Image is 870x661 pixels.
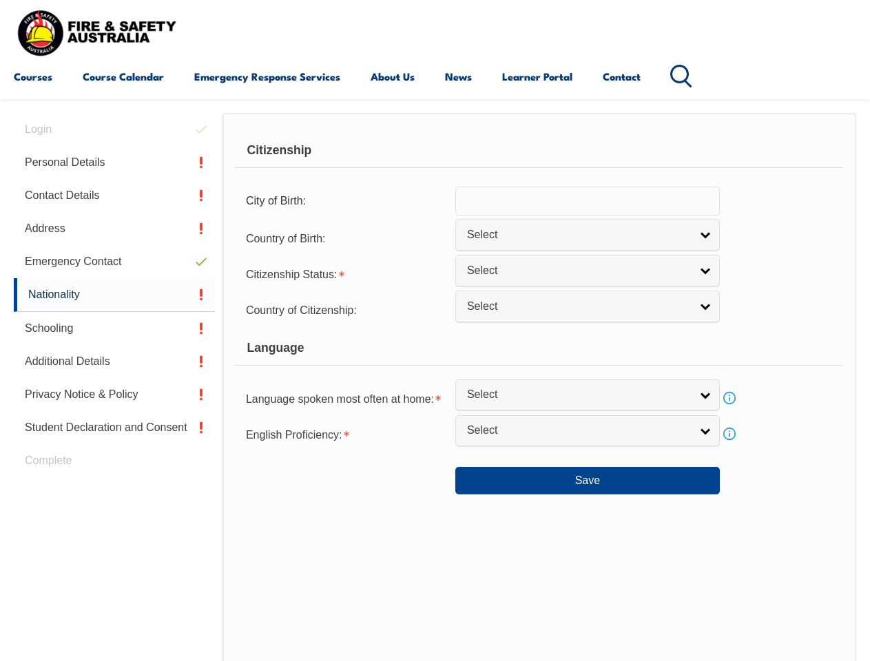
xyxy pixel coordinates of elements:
div: Language spoken most often at home is required. [235,384,455,412]
span: Citizenship Status: [246,269,338,280]
a: Nationality [14,278,215,312]
span: Select [467,228,690,242]
div: English Proficiency is required. [235,420,455,448]
a: Emergency Contact [14,245,215,278]
a: Schooling [14,312,215,345]
span: Select [467,264,690,278]
a: News [445,60,472,93]
span: English Proficiency: [246,429,342,441]
a: About Us [371,60,415,93]
a: Address [14,212,215,245]
a: Info [720,388,739,408]
span: Select [467,388,690,402]
a: Additional Details [14,345,215,378]
button: Save [455,467,720,494]
a: Student Declaration and Consent [14,411,215,444]
span: Select [467,300,690,314]
span: Country of Citizenship: [246,304,357,316]
a: Contact [603,60,641,93]
div: Citizenship [235,134,844,168]
a: Privacy Notice & Policy [14,378,215,411]
a: Course Calendar [83,60,164,93]
div: Citizenship Status is required. [235,260,455,287]
a: Contact Details [14,179,215,212]
a: Emergency Response Services [194,60,340,93]
a: Personal Details [14,146,215,179]
span: Language spoken most often at home: [246,393,434,405]
a: Courses [14,60,52,93]
div: Language [235,331,844,366]
span: Select [467,423,690,438]
a: Info [720,424,739,443]
span: Country of Birth: [246,233,326,244]
div: City of Birth: [235,188,455,214]
a: Learner Portal [502,60,572,93]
